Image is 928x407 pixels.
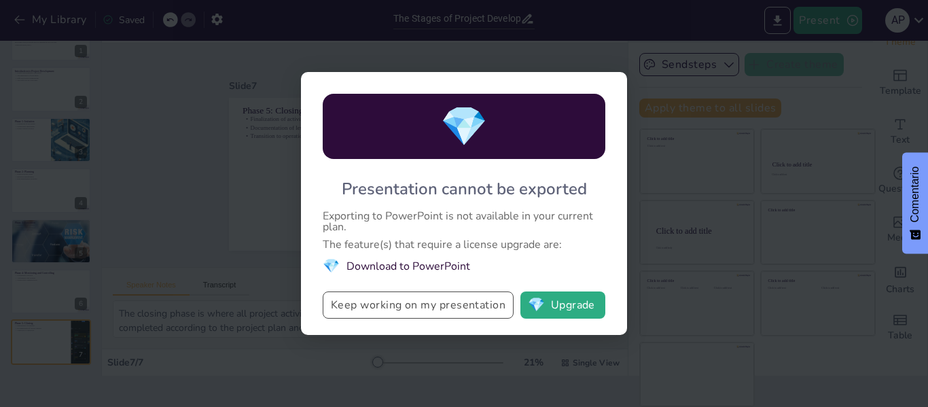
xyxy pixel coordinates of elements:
[323,291,514,319] button: Keep working on my presentation
[528,298,545,312] span: diamond
[520,291,605,319] button: diamondUpgrade
[323,257,605,275] li: Download to PowerPoint
[909,166,921,223] font: Comentario
[440,101,488,153] span: diamond
[323,211,605,232] div: Exporting to PowerPoint is not available in your current plan.
[342,178,587,200] div: Presentation cannot be exported
[323,239,605,250] div: The feature(s) that require a license upgrade are:
[902,153,928,254] button: Comentarios - Mostrar encuesta
[323,257,340,275] span: diamond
